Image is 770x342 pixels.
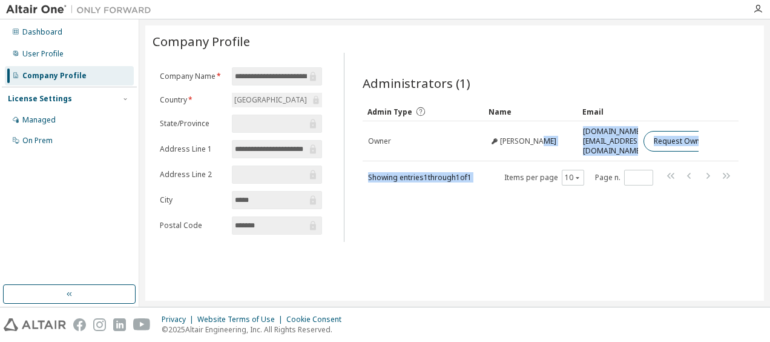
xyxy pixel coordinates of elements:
[160,221,225,230] label: Postal Code
[232,93,322,107] div: [GEOGRAPHIC_DATA]
[162,324,349,335] p: © 2025 Altair Engineering, Inc. All Rights Reserved.
[160,119,225,129] label: State/Province
[582,102,633,121] div: Email
[232,93,309,107] div: [GEOGRAPHIC_DATA]
[93,318,106,331] img: instagram.svg
[565,173,581,183] button: 10
[500,136,556,146] span: [PERSON_NAME]
[160,195,225,205] label: City
[22,115,56,125] div: Managed
[22,27,62,37] div: Dashboard
[197,315,286,324] div: Website Terms of Use
[73,318,86,331] img: facebook.svg
[643,131,746,152] button: Request Owner Change
[153,33,250,50] span: Company Profile
[160,95,225,105] label: Country
[286,315,349,324] div: Cookie Consent
[22,49,64,59] div: User Profile
[368,136,391,146] span: Owner
[160,144,225,154] label: Address Line 1
[22,71,87,81] div: Company Profile
[504,170,584,186] span: Items per page
[367,107,412,117] span: Admin Type
[160,72,225,81] label: Company Name
[113,318,126,331] img: linkedin.svg
[22,136,53,146] div: On Prem
[8,94,72,104] div: License Settings
[4,318,66,331] img: altair_logo.svg
[162,315,197,324] div: Privacy
[583,127,644,156] span: [DOMAIN_NAME][EMAIL_ADDRESS][DOMAIN_NAME]
[489,102,573,121] div: Name
[160,170,225,179] label: Address Line 2
[363,75,470,92] span: Administrators (1)
[368,172,472,183] span: Showing entries 1 through 1 of 1
[595,170,653,186] span: Page n.
[133,318,151,331] img: youtube.svg
[6,4,157,16] img: Altair One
